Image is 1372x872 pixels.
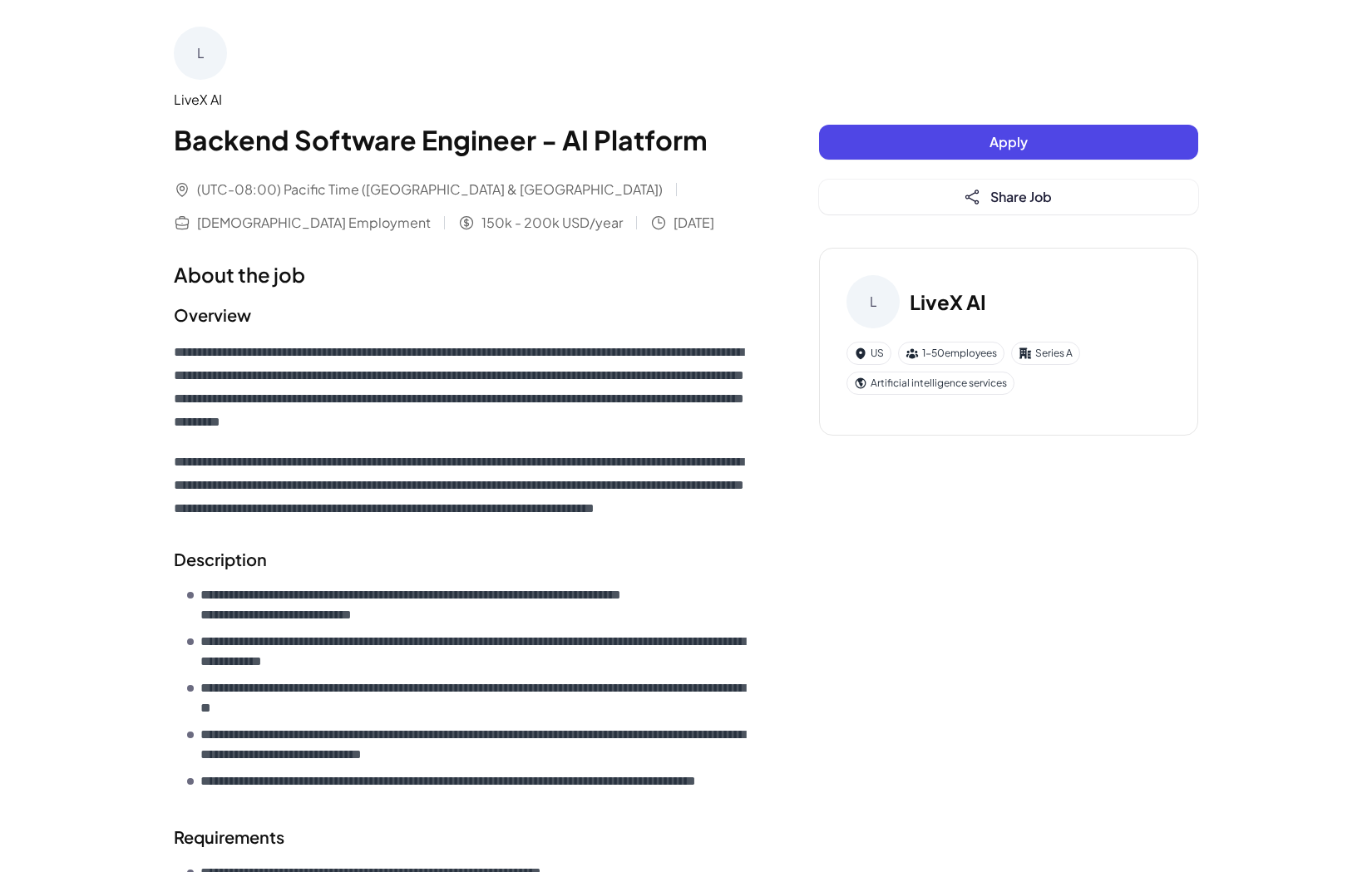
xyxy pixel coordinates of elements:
button: Share Job [819,180,1198,214]
span: Share Job [990,188,1052,205]
div: 1-50 employees [898,342,1004,365]
div: L [846,275,900,328]
h1: Backend Software Engineer - AI Platform [174,120,753,160]
div: L [174,27,227,80]
h2: Requirements [174,825,753,850]
h1: About the job [174,259,753,289]
div: Artificial intelligence services [846,372,1014,395]
span: (UTC-08:00) Pacific Time ([GEOGRAPHIC_DATA] & [GEOGRAPHIC_DATA]) [197,180,663,200]
h3: LiveX AI [910,287,986,317]
span: [DATE] [674,213,714,233]
div: LiveX AI [174,90,753,110]
span: 150k - 200k USD/year [481,213,623,233]
span: [DEMOGRAPHIC_DATA] Employment [197,213,431,233]
h2: Description [174,547,753,572]
h2: Overview [174,303,753,328]
span: Apply [990,133,1028,150]
div: Series A [1011,342,1080,365]
div: US [846,342,891,365]
button: Apply [819,125,1198,160]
